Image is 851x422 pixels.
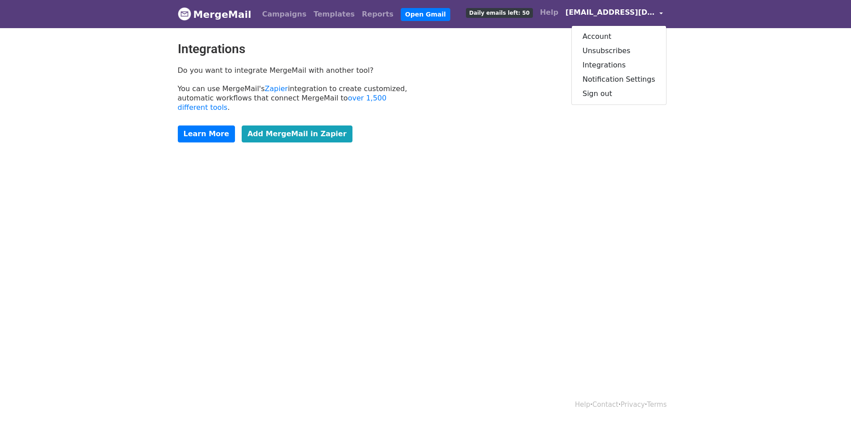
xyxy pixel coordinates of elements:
a: Contact [592,401,618,409]
h2: Integrations [178,42,419,57]
p: Do you want to integrate MergeMail with another tool? [178,66,419,75]
a: Add MergeMail in Zapier [242,125,352,142]
a: over 1,500 different tools [178,94,387,112]
iframe: Chat Widget [806,379,851,422]
a: Help [537,4,562,21]
span: [EMAIL_ADDRESS][DOMAIN_NAME] [566,7,655,18]
a: Learn More [178,125,235,142]
div: [EMAIL_ADDRESS][DOMAIN_NAME] [571,25,667,105]
a: Sign out [572,87,666,101]
a: Terms [647,401,667,409]
a: Help [575,401,590,409]
a: [EMAIL_ADDRESS][DOMAIN_NAME] [562,4,667,25]
a: Account [572,29,666,44]
a: Zapier [265,84,288,93]
span: Daily emails left: 50 [466,8,532,18]
a: Templates [310,5,358,23]
a: Open Gmail [401,8,450,21]
a: Daily emails left: 50 [462,4,536,21]
img: MergeMail logo [178,7,191,21]
a: Privacy [620,401,645,409]
div: 聊天小工具 [806,379,851,422]
a: MergeMail [178,5,252,24]
a: Notification Settings [572,72,666,87]
p: You can use MergeMail's integration to create customized, automatic workflows that connect MergeM... [178,84,419,112]
a: Campaigns [259,5,310,23]
a: Reports [358,5,397,23]
a: Unsubscribes [572,44,666,58]
a: Integrations [572,58,666,72]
